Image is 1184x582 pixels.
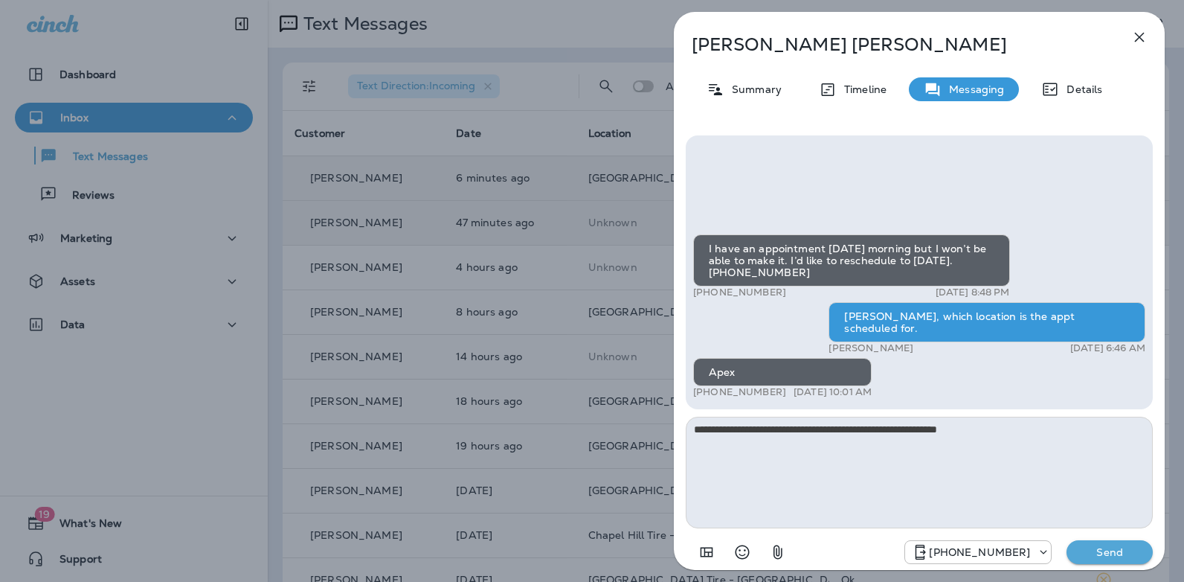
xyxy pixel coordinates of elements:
div: I have an appointment [DATE] morning but I won’t be able to make it. I’d like to reschedule to [D... [693,234,1010,287]
p: Messaging [942,83,1004,95]
p: [PERSON_NAME] [PERSON_NAME] [692,34,1098,55]
button: Send [1066,540,1153,564]
p: Send [1078,546,1141,559]
p: [PERSON_NAME] [829,342,913,354]
button: Select an emoji [727,537,757,567]
div: [PERSON_NAME], which location is the appt scheduled for. [829,302,1145,342]
p: [DATE] 10:01 AM [794,386,872,398]
p: [PHONE_NUMBER] [693,386,786,398]
p: [DATE] 8:48 PM [936,287,1010,298]
p: Timeline [837,83,887,95]
div: Apex [693,358,872,386]
p: [DATE] 6:46 AM [1070,342,1145,354]
p: Summary [724,83,782,95]
p: Details [1059,83,1102,95]
button: Add in a premade template [692,537,721,567]
p: [PHONE_NUMBER] [693,287,786,298]
div: +1 (984) 409-9300 [905,543,1051,561]
p: [PHONE_NUMBER] [929,546,1030,558]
